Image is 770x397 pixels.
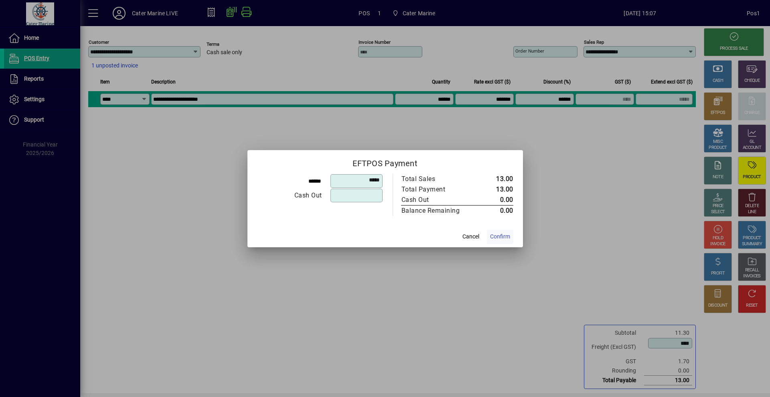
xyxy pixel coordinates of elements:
[490,232,510,241] span: Confirm
[247,150,523,173] h2: EFTPOS Payment
[477,184,513,195] td: 13.00
[401,195,469,205] div: Cash Out
[462,232,479,241] span: Cancel
[257,191,322,200] div: Cash Out
[477,195,513,206] td: 0.00
[477,174,513,184] td: 13.00
[458,230,484,244] button: Cancel
[487,230,513,244] button: Confirm
[401,206,469,216] div: Balance Remaining
[477,205,513,216] td: 0.00
[401,174,477,184] td: Total Sales
[401,184,477,195] td: Total Payment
